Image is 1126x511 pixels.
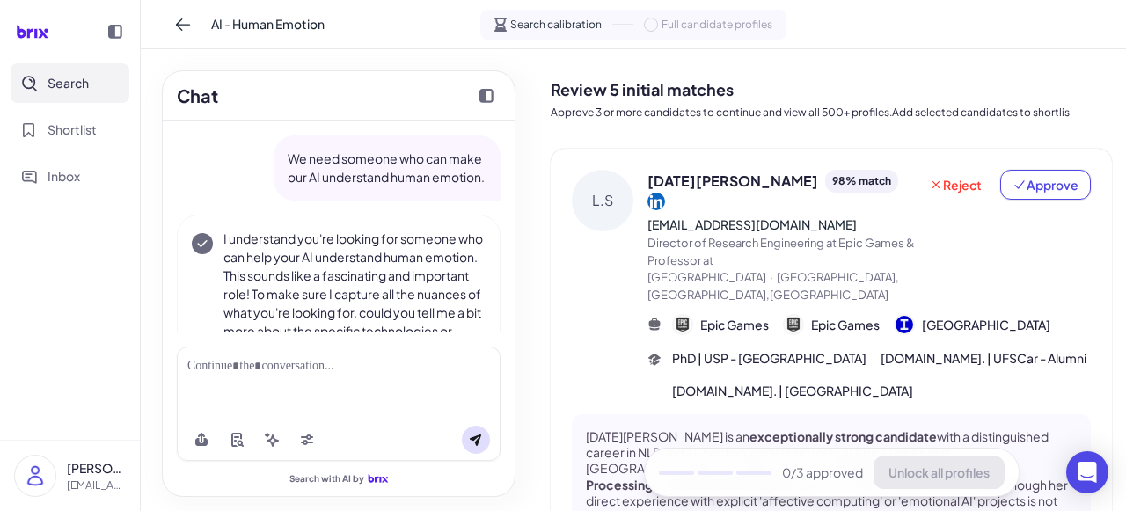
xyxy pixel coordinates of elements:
img: 公司logo [785,316,802,333]
button: Search [11,63,129,103]
button: Reject [918,170,993,200]
h2: Chat [177,83,218,109]
span: Search calibration [510,17,602,33]
img: 公司logo [896,316,913,333]
p: Approve 3 or more candidates to continue and view all 500+ profiles.Add selected candidates to sh... [551,105,1112,120]
button: Collapse chat [472,82,501,110]
h2: Review 5 initial matches [551,77,1112,101]
span: 0 /3 approved [782,464,863,482]
span: [GEOGRAPHIC_DATA] [922,316,1050,334]
button: Shortlist [11,110,129,150]
span: Epic Games [811,316,880,334]
span: Reject [929,176,982,193]
p: We need someone who can make our AI understand human emotion. [288,150,486,186]
span: Director of Research Engineering at Epic Games & Professor at [GEOGRAPHIC_DATA] [647,236,915,284]
span: [GEOGRAPHIC_DATA],[GEOGRAPHIC_DATA],[GEOGRAPHIC_DATA] [647,270,899,302]
button: Inbox [11,157,129,196]
img: 公司logo [674,316,691,333]
a: [EMAIL_ADDRESS][DOMAIN_NAME] [647,216,857,232]
span: PhD | USP - [GEOGRAPHIC_DATA] [672,349,866,368]
div: Open Intercom Messenger [1066,451,1108,493]
span: · [770,270,773,284]
img: user_logo.png [15,456,55,496]
span: [DOMAIN_NAME]. | [GEOGRAPHIC_DATA] [672,382,913,400]
strong: Natural Language Processing [586,460,947,492]
span: Epic Games [700,316,769,334]
span: Shortlist [48,120,97,139]
p: [EMAIL_ADDRESS][DOMAIN_NAME] [67,478,126,493]
strong: exceptionally strong candidate [749,428,937,444]
span: [DOMAIN_NAME]. | UFSCar - Alumni [881,349,1086,368]
div: L.S [572,170,633,231]
p: [PERSON_NAME] [67,459,126,478]
span: Search [48,74,89,92]
button: Approve [1000,170,1091,200]
button: Send message [462,426,490,454]
span: Inbox [48,167,80,186]
span: Full candidate profiles [662,17,772,33]
span: Search with AI by [289,473,364,485]
span: [DATE][PERSON_NAME] [647,171,818,192]
span: Approve [1013,176,1078,193]
div: 98 % match [825,170,898,193]
span: AI - Human Emotion [211,15,325,33]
